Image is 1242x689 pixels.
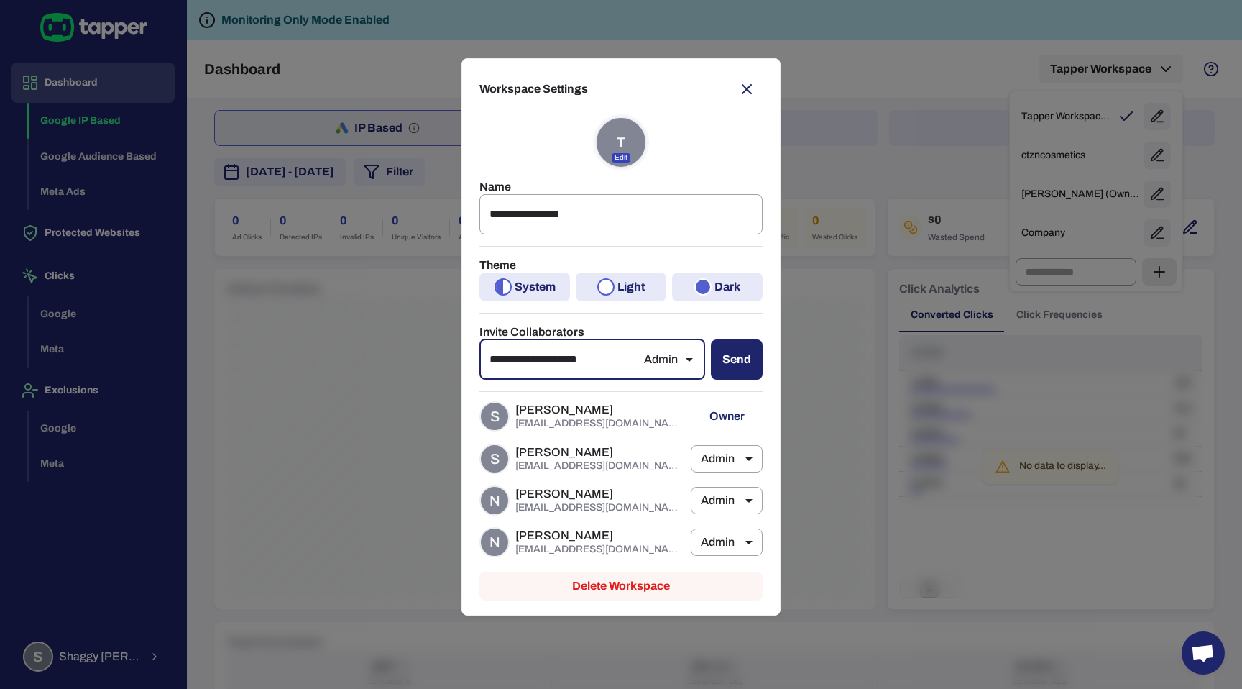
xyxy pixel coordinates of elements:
[479,325,763,339] p: Invite Collaborators
[515,403,685,417] span: [PERSON_NAME]
[691,439,763,479] div: Admin
[479,258,763,273] p: Theme
[691,480,763,521] div: Admin
[479,180,763,194] p: Name
[515,445,685,460] span: [PERSON_NAME]
[1182,631,1225,675] div: Open chat
[672,273,763,301] button: Dark
[515,460,685,473] p: [EMAIL_ADDRESS][DOMAIN_NAME]
[479,444,510,474] div: S
[595,117,647,168] button: TEdit
[479,273,570,301] button: System
[515,529,685,543] span: [PERSON_NAME]
[515,543,685,556] p: [EMAIL_ADDRESS][DOMAIN_NAME]
[612,153,630,163] p: Edit
[691,398,763,435] p: Owner
[711,339,763,380] button: Send
[479,401,510,432] div: S
[515,417,685,430] p: [EMAIL_ADDRESS][DOMAIN_NAME]
[691,522,763,562] div: Admin
[479,527,510,557] div: N
[515,501,685,514] p: [EMAIL_ADDRESS][DOMAIN_NAME]
[479,572,763,601] button: Delete Workspace
[595,117,647,168] div: T
[479,73,763,105] h2: Workspace Settings
[515,487,685,501] span: [PERSON_NAME]
[644,348,698,371] div: Admin
[479,485,510,516] div: N
[576,273,666,301] button: Light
